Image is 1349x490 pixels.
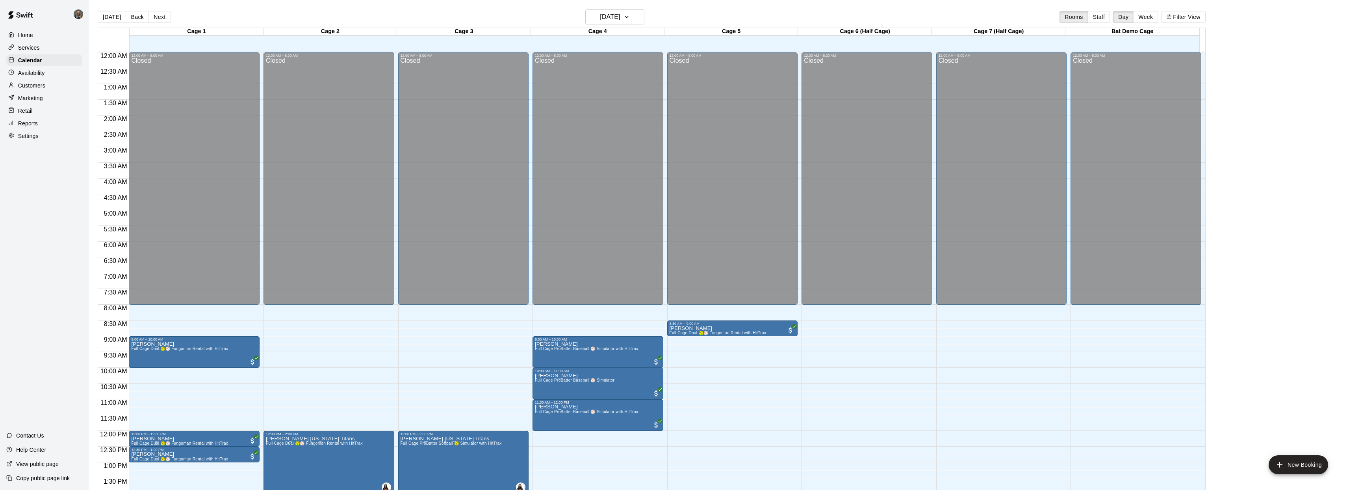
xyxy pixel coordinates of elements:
span: 12:00 PM [98,431,129,438]
div: 8:30 AM – 9:00 AM: James Nelson [667,320,798,336]
div: Cage 7 (Half Cage) [932,28,1065,35]
p: Marketing [18,94,43,102]
button: Rooms [1060,11,1088,23]
span: 6:00 AM [102,242,129,248]
div: Cage 1 [130,28,263,35]
span: 7:00 AM [102,273,129,280]
p: Services [18,44,40,52]
div: Closed [670,58,796,307]
span: 11:00 AM [98,399,129,406]
span: Full Cage ProBatter Softball 🥎 Simulator with HItTrax [401,441,502,445]
p: Reports [18,119,38,127]
span: 12:30 PM [98,447,129,453]
div: 9:00 AM – 10:00 AM [131,337,257,341]
span: 1:30 PM [102,478,129,485]
p: Help Center [16,446,46,454]
div: 12:00 AM – 8:00 AM: Closed [263,52,394,305]
div: 11:00 AM – 12:00 PM [535,401,661,404]
span: 9:30 AM [102,352,129,359]
span: 3:00 AM [102,147,129,154]
span: 2:00 AM [102,116,129,122]
span: All customers have paid [652,421,660,429]
p: Contact Us [16,432,44,440]
div: 12:00 PM – 2:00 PM [401,432,527,436]
span: 4:00 AM [102,179,129,185]
span: 12:00 AM [98,52,129,59]
p: Retail [18,107,33,115]
span: 7:30 AM [102,289,129,296]
span: All customers have paid [249,437,256,445]
a: Marketing [6,92,82,104]
div: 12:00 AM – 8:00 AM [535,54,661,58]
span: 10:30 AM [98,384,129,390]
span: Full Cage Dual 🥎⚾ Fungoman Rental with HitTrax [131,441,228,445]
div: Availability [6,67,82,79]
button: Back [126,11,149,23]
span: 6:30 AM [102,257,129,264]
p: View public page [16,460,59,468]
span: 10:00 AM [98,368,129,374]
div: 8:30 AM – 9:00 AM [670,322,796,326]
div: 12:30 PM – 1:00 PM [131,448,257,452]
div: Closed [804,58,930,307]
div: Closed [131,58,257,307]
div: Services [6,42,82,54]
a: Reports [6,117,82,129]
div: Bat Demo Cage [1065,28,1199,35]
p: Availability [18,69,45,77]
div: 12:00 AM – 8:00 AM: Closed [667,52,798,305]
button: Next [148,11,171,23]
div: 12:00 AM – 8:00 AM [670,54,796,58]
div: 12:30 PM – 1:00 PM: Kevin Hord [129,447,260,462]
span: 3:30 AM [102,163,129,170]
div: 12:00 PM – 2:00 PM [266,432,392,436]
span: Full Cage ProBatter Baseball ⚾ Simulator [535,378,614,382]
div: 12:00 AM – 8:00 AM [266,54,392,58]
div: Cage 3 [397,28,531,35]
a: Settings [6,130,82,142]
div: Cage 2 [263,28,397,35]
span: Full Cage ProBatter Baseball ⚾ Simulator with HItTrax [535,347,638,351]
a: Retail [6,105,82,117]
div: Cage 4 [531,28,664,35]
div: 10:00 AM – 11:00 AM [535,369,661,373]
p: Customers [18,82,45,89]
button: Day [1113,11,1134,23]
span: Full Cage Dual 🥎⚾ Fungoman Rental with HitTrax [670,331,766,335]
div: 9:00 AM – 10:00 AM: April Litzie-mcnabb [129,336,260,368]
div: 12:00 PM – 12:30 PM: Kevin Hord [129,431,260,447]
p: Calendar [18,56,42,64]
div: 12:00 PM – 12:30 PM [131,432,257,436]
div: 12:00 AM – 8:00 AM [804,54,930,58]
div: 11:00 AM – 12:00 PM: Amber Bending [533,399,663,431]
a: Calendar [6,54,82,66]
span: All customers have paid [249,358,256,366]
div: Closed [401,58,527,307]
span: 1:00 PM [102,462,129,469]
span: Full Cage Dual 🥎⚾ Fungoman Rental with HitTrax [131,457,228,461]
a: Customers [6,80,82,91]
button: Week [1133,11,1158,23]
button: [DATE] [98,11,126,23]
span: 12:30 AM [98,68,129,75]
span: 9:00 AM [102,336,129,343]
div: 12:00 AM – 8:00 AM: Closed [129,52,260,305]
button: Filter View [1161,11,1205,23]
div: Closed [939,58,1065,307]
span: Full Cage Dual 🥎⚾ Fungoman Rental with HitTrax [131,347,228,351]
div: 12:00 AM – 8:00 AM: Closed [398,52,529,305]
div: 9:00 AM – 10:00 AM [535,337,661,341]
div: 12:00 AM – 8:00 AM: Closed [533,52,663,305]
div: 12:00 AM – 8:00 AM [131,54,257,58]
h6: [DATE] [600,11,620,22]
span: 5:30 AM [102,226,129,233]
span: 4:30 AM [102,194,129,201]
span: Full Cage Dual 🥎⚾ Fungoman Rental with HitTrax [266,441,363,445]
div: Closed [535,58,661,307]
div: 12:00 AM – 8:00 AM: Closed [936,52,1067,305]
